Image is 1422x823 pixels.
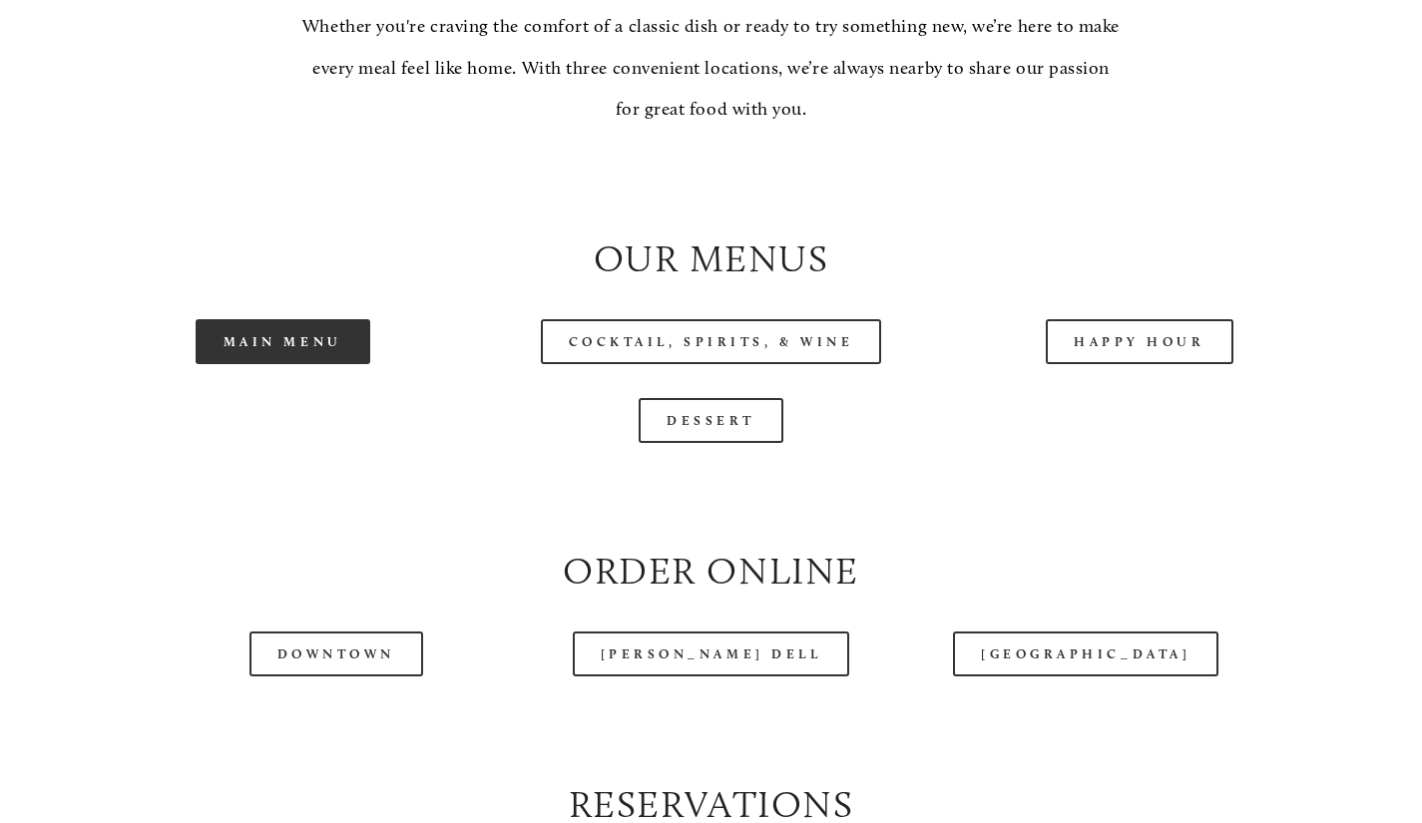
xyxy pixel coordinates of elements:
h2: Our Menus [86,232,1337,285]
a: [PERSON_NAME] Dell [573,631,850,676]
a: Main Menu [196,319,370,364]
a: Cocktail, Spirits, & Wine [541,319,882,364]
a: [GEOGRAPHIC_DATA] [953,631,1218,676]
h2: Order Online [86,545,1337,598]
a: Happy Hour [1046,319,1233,364]
a: Downtown [249,631,423,676]
a: Dessert [639,398,783,443]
